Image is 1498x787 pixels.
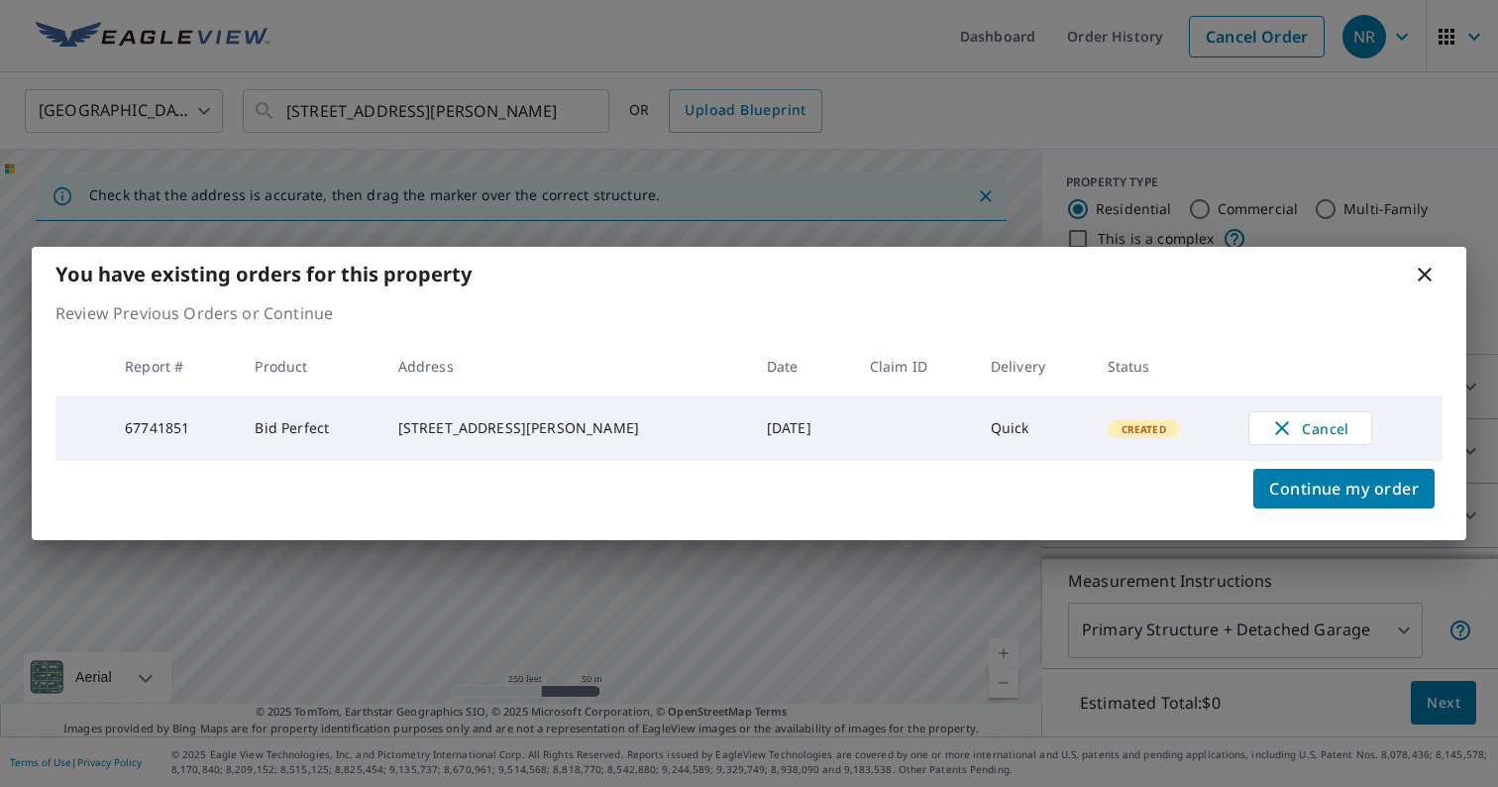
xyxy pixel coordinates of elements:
td: [DATE] [751,395,854,461]
th: Date [751,337,854,395]
th: Delivery [975,337,1092,395]
td: Quick [975,395,1092,461]
th: Status [1092,337,1232,395]
b: You have existing orders for this property [55,261,472,287]
th: Report # [109,337,239,395]
span: Cancel [1269,416,1351,440]
th: Address [382,337,751,395]
button: Continue my order [1253,469,1435,508]
span: Continue my order [1269,475,1419,503]
td: 67741851 [109,395,239,461]
div: [STREET_ADDRESS][PERSON_NAME] [398,418,735,438]
button: Cancel [1248,411,1372,445]
th: Product [239,337,381,395]
span: Created [1110,422,1178,436]
th: Claim ID [854,337,975,395]
td: Bid Perfect [239,395,381,461]
p: Review Previous Orders or Continue [55,301,1443,325]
